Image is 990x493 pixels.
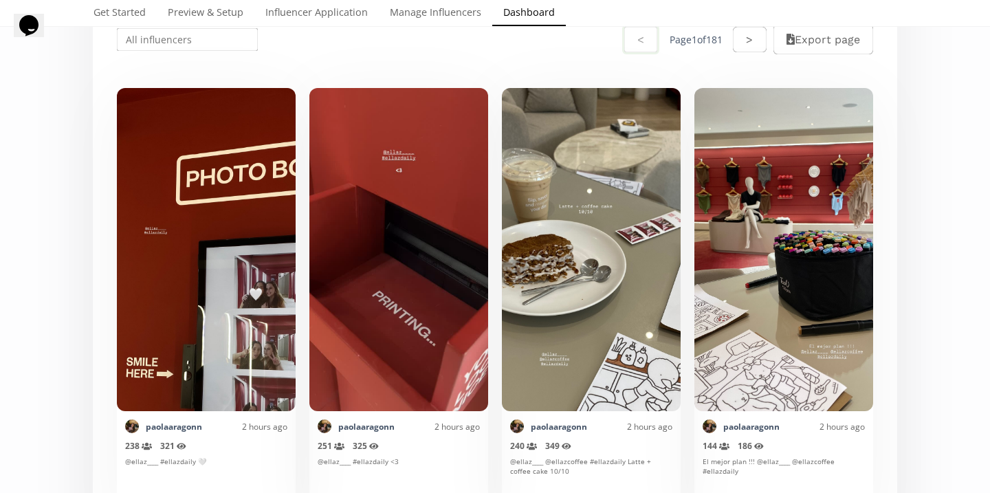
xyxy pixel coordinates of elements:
iframe: chat widget [14,14,58,55]
span: 186 [738,440,764,452]
div: 2 hours ago [202,421,287,432]
img: 429151086_720838630176059_3555743122095747058_n.jpg [703,419,716,433]
div: 2 hours ago [587,421,672,432]
button: > [733,27,766,52]
span: 349 [545,440,571,452]
img: 429151086_720838630176059_3555743122095747058_n.jpg [318,419,331,433]
button: Export page [773,25,873,54]
span: 144 [703,440,729,452]
span: 238 [125,440,152,452]
a: paolaaragonn [146,421,202,432]
span: 325 [353,440,379,452]
div: 2 hours ago [780,421,865,432]
a: paolaaragonn [531,421,587,432]
span: 240 [510,440,537,452]
div: Page 1 of 181 [670,33,723,47]
img: 429151086_720838630176059_3555743122095747058_n.jpg [510,419,524,433]
input: All influencers [115,26,260,53]
a: paolaaragonn [723,421,780,432]
div: 2 hours ago [395,421,480,432]
a: paolaaragonn [338,421,395,432]
span: 321 [160,440,186,452]
img: 429151086_720838630176059_3555743122095747058_n.jpg [125,419,139,433]
button: < [622,25,659,54]
span: 251 [318,440,344,452]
